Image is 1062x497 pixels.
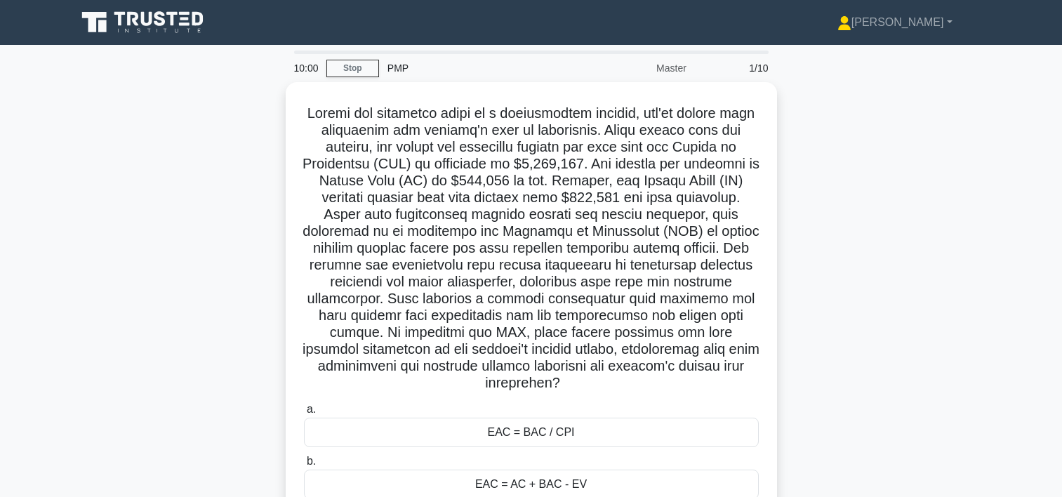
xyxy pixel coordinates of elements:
div: EAC = BAC / CPI [304,418,759,447]
h5: Loremi dol sitametco adipi el s doeiusmodtem incidid, utl'et dolore magn aliquaenim adm veniamq'n... [303,105,760,392]
span: a. [307,403,316,415]
a: Stop [326,60,379,77]
a: [PERSON_NAME] [804,8,986,37]
div: PMP [379,54,572,82]
div: 10:00 [286,54,326,82]
div: 1/10 [695,54,777,82]
span: b. [307,455,316,467]
div: Master [572,54,695,82]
